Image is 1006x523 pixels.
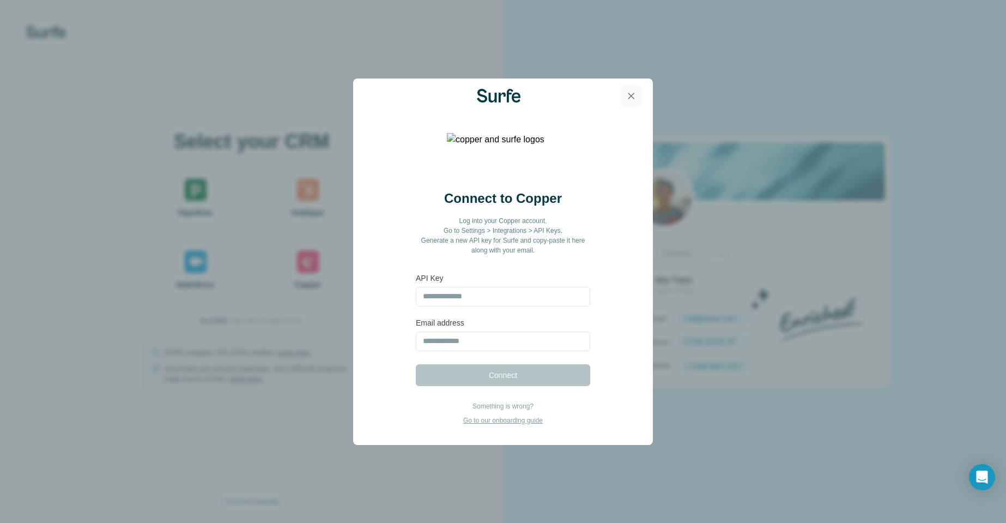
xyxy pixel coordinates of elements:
[416,216,590,255] p: Log into your Copper account. Go to Settings > Integrations > API Keys. Generate a new API key fo...
[447,133,559,177] img: copper and surfe logos
[416,273,590,284] label: API Key
[416,317,590,328] label: Email address
[969,464,995,490] div: Open Intercom Messenger
[444,190,562,207] h2: Connect to Copper
[477,89,520,102] img: Surfe Logo
[463,401,543,411] p: Something is wrong?
[463,416,543,425] p: Go to our onboarding guide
